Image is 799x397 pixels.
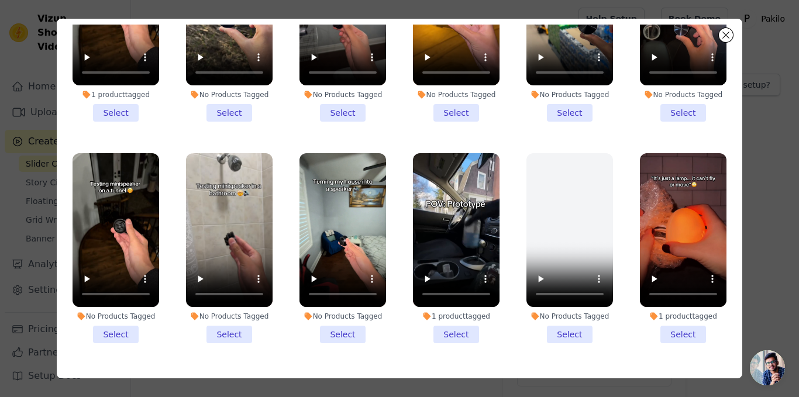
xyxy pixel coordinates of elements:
div: No Products Tagged [640,90,726,99]
div: No Products Tagged [526,312,613,321]
div: No Products Tagged [186,312,273,321]
div: No Products Tagged [413,90,500,99]
div: No Products Tagged [299,90,386,99]
div: No Products Tagged [186,90,273,99]
div: No Products Tagged [526,90,613,99]
div: 1 product tagged [413,312,500,321]
div: 1 product tagged [640,312,726,321]
a: Open chat [750,350,785,385]
div: No Products Tagged [73,312,159,321]
div: No Products Tagged [299,312,386,321]
div: 1 product tagged [73,90,159,99]
button: Close modal [719,28,733,42]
